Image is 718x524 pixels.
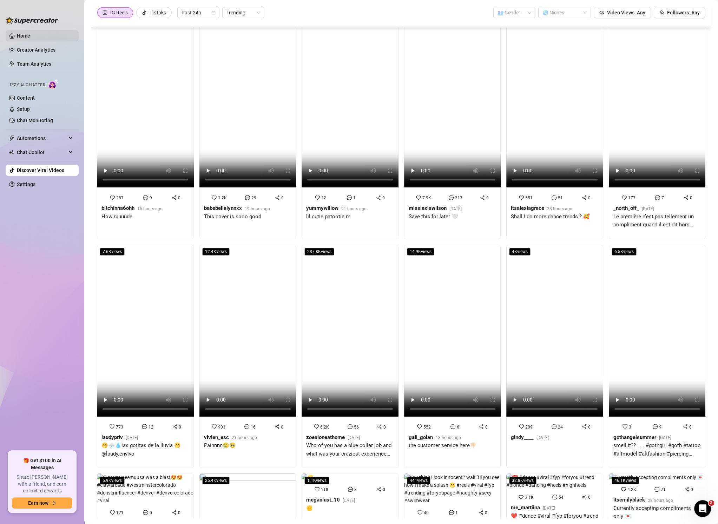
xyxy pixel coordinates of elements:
[12,474,72,495] span: Share [PERSON_NAME] with a friend, and earn unlimited rewards
[559,495,564,500] span: 54
[17,167,64,173] a: Discover Viral Videos
[417,424,422,429] span: heart
[613,504,701,521] div: Currently accepting compliments only 💌
[588,195,591,200] span: 0
[226,7,260,18] span: Trending
[320,425,329,430] span: 6.2K
[623,424,627,429] span: heart
[449,510,454,515] span: message
[101,205,134,211] strong: bitchinna6ohh
[97,473,194,504] img: @geemugeemuusa was a blast😍😍 #clawarcade #westminstercolorado #denverinfluencer #denver #denverco...
[588,425,591,430] span: 0
[613,434,656,440] strong: gothangelsummer
[654,487,659,492] span: message
[582,424,587,429] span: share-alt
[691,487,693,492] span: 0
[28,500,48,506] span: Earn now
[552,495,557,499] span: message
[653,424,658,429] span: message
[485,425,488,430] span: 0
[409,205,447,211] strong: misslexiswilson
[506,15,603,239] a: 32.9Kviews551510itsalexiagrace23 hours agoShall I do more dance trends ? 🥰
[455,510,458,515] span: 1
[103,10,107,15] span: instagram
[376,487,381,492] span: share-alt
[613,442,701,458] div: smell it?? . . . #gothgirl #goth #tattoo #altmodel #altfashion #piercing #tattooed #alternative #...
[690,195,692,200] span: 0
[17,147,67,158] span: Chat Copilot
[343,498,355,503] span: [DATE]
[613,213,701,229] div: Le première n’est pas tellement un compliment quand il est dit hors contexte particulier ! #humo...
[101,442,189,458] div: 🤭🌧️💧las gotitas de la lluvia 🤭 @laudy.envivo
[629,425,631,430] span: 3
[17,181,35,187] a: Settings
[275,195,280,200] span: share-alt
[353,195,356,200] span: 1
[407,248,434,256] span: 14.9K views
[485,510,487,515] span: 0
[659,10,664,15] span: team
[582,195,587,200] span: share-alt
[613,205,639,211] strong: _north_off_
[172,424,177,429] span: share-alt
[302,245,398,468] a: 237.8Kviews6.2K560zoealoneathome[DATE]Who of you has a blue collar job and what was your craziest...
[178,195,180,200] span: 0
[479,424,484,429] span: share-alt
[404,15,501,239] a: 56.7Kviews7.9K3130misslexiswilson[DATE]Save this for later 🤍
[110,195,115,200] span: heart
[172,195,177,200] span: share-alt
[281,195,284,200] span: 0
[204,434,229,440] strong: vivien_esc
[97,15,194,239] a: 5.1Kviews28790bitchinna6ohh16 hours agoHow ruuuude.
[683,424,688,429] span: share-alt
[97,245,194,468] a: 7.6Kviews773120laudypriv[DATE]🤭🌧️💧las gotitas de la lluvia 🤭 @laudy.envivo
[17,44,73,55] a: Creator Analytics
[341,206,367,211] span: 21 hours ago
[628,195,635,200] span: 177
[204,205,242,211] strong: babebellalynnxx
[383,425,386,430] span: 0
[509,248,531,256] span: 4K views
[409,213,462,221] div: Save this for later 🤍
[17,61,51,67] a: Team Analytics
[457,425,459,430] span: 6
[594,7,651,18] button: Video Views: Any
[302,15,398,239] a: 463views3210yummywillow21 hours agolil cutie patootie rn
[519,424,524,429] span: heart
[648,498,673,503] span: 22 hours ago
[536,435,549,440] span: [DATE]
[212,424,217,429] span: heart
[126,435,138,440] span: [DATE]
[609,245,706,468] a: 6.5Kviews390gothangelsummer[DATE]smell it?? . . . #gothgirl #goth #tattoo #altmodel #altfashion #...
[172,510,177,515] span: share-alt
[655,195,660,200] span: message
[306,504,355,513] div: ✊
[348,487,353,492] span: message
[232,435,257,440] span: 21 hours ago
[137,206,163,211] span: 16 hours ago
[449,195,454,200] span: message
[182,7,215,18] span: Past 24h
[377,424,382,429] span: share-alt
[315,487,320,492] span: heart
[48,79,59,89] img: AI Chatter
[17,95,35,101] a: Content
[17,133,67,144] span: Automations
[211,11,216,15] span: calendar
[101,213,163,221] div: How ruuuude.
[404,473,501,504] img: You think I look innocent? wait ‘til you see how I make a splash 🫢 #reels #viral #fyp #trending #...
[321,487,328,492] span: 118
[212,195,217,200] span: heart
[511,205,544,211] strong: itsalexiagrace
[348,424,353,429] span: message
[479,510,483,515] span: share-alt
[202,248,230,256] span: 12.4K views
[100,248,125,256] span: 7.6K views
[480,195,485,200] span: share-alt
[607,10,645,15] span: Video Views: Any
[348,435,360,440] span: [DATE]
[694,500,711,517] iframe: Intercom live chat
[455,195,462,200] span: 313
[354,487,357,492] span: 3
[12,497,72,509] button: Earn nowarrow-right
